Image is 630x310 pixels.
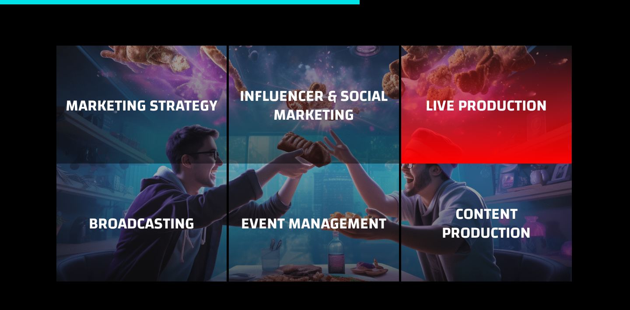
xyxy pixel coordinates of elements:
h3: Broadcasting [65,214,218,238]
h3: Marketing Strategy [65,96,218,120]
h3: Event Management [238,214,390,238]
h3: Influencer & Social Marketing [238,87,390,129]
h3: Content Production [410,205,563,247]
h3: Live Production [410,96,563,120]
iframe: Chat Widget [586,268,630,310]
